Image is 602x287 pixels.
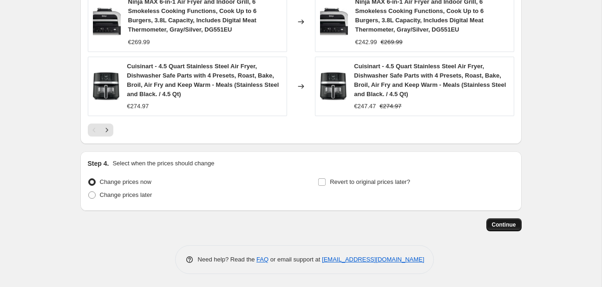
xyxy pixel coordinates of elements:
[127,63,279,98] span: Cuisinart - 4.5 Quart Stainless Steel Air Fryer, Dishwasher Safe Parts with 4 Presets, Roast, Bak...
[268,256,322,263] span: or email support at
[381,38,403,47] strike: €269.99
[330,178,410,185] span: Revert to original prices later?
[88,124,113,137] nav: Pagination
[492,221,516,228] span: Continue
[100,124,113,137] button: Next
[320,72,347,100] img: 71dDu_KHrkL._AC_SL1500_80x.jpg
[320,8,348,36] img: 71KisKZmNzL._AC_SL1500_80x.jpg
[380,102,401,111] strike: €274.97
[128,38,150,47] div: €269.99
[322,256,424,263] a: [EMAIL_ADDRESS][DOMAIN_NAME]
[354,63,506,98] span: Cuisinart - 4.5 Quart Stainless Steel Air Fryer, Dishwasher Safe Parts with 4 Presets, Roast, Bak...
[88,159,109,168] h2: Step 4.
[354,102,376,111] div: €247.47
[486,218,522,231] button: Continue
[127,102,149,111] div: €274.97
[112,159,214,168] p: Select when the prices should change
[93,72,120,100] img: 71dDu_KHrkL._AC_SL1500_80x.jpg
[93,8,121,36] img: 71KisKZmNzL._AC_SL1500_80x.jpg
[355,38,377,47] div: €242.99
[100,178,151,185] span: Change prices now
[198,256,257,263] span: Need help? Read the
[100,191,152,198] span: Change prices later
[256,256,268,263] a: FAQ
